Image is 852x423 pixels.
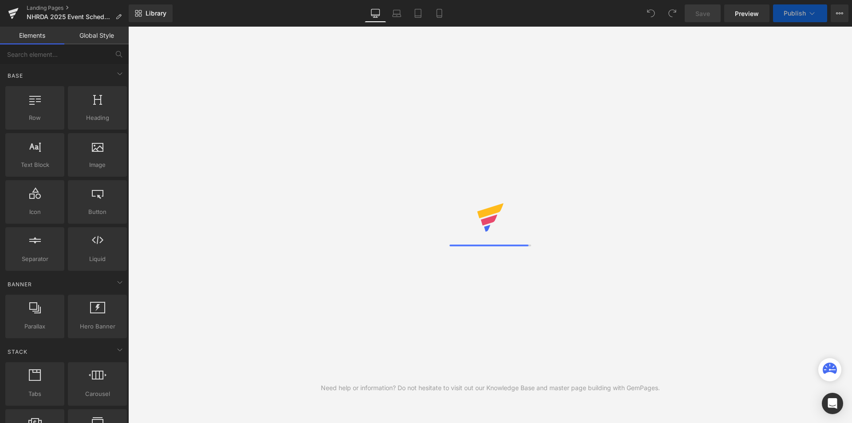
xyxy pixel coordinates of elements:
span: Image [71,160,124,170]
span: Button [71,207,124,217]
span: Stack [7,348,28,356]
span: Parallax [8,322,62,331]
span: Liquid [71,254,124,264]
button: Publish [773,4,827,22]
span: Save [695,9,710,18]
div: Open Intercom Messenger [822,393,843,414]
a: Mobile [429,4,450,22]
span: Separator [8,254,62,264]
a: New Library [129,4,173,22]
span: Carousel [71,389,124,399]
span: Heading [71,113,124,123]
a: Landing Pages [27,4,129,12]
span: Text Block [8,160,62,170]
span: Preview [735,9,759,18]
a: Preview [724,4,769,22]
a: Tablet [407,4,429,22]
div: Need help or information? Do not hesitate to visit out our Knowledge Base and master page buildin... [321,383,660,393]
button: Undo [642,4,660,22]
button: More [831,4,848,22]
span: NHRDA 2025 Event Schedule [27,13,112,20]
a: Global Style [64,27,129,44]
button: Redo [663,4,681,22]
span: Base [7,71,24,80]
span: Icon [8,207,62,217]
span: Banner [7,280,33,289]
span: Row [8,113,62,123]
a: Laptop [386,4,407,22]
span: Tabs [8,389,62,399]
span: Library [146,9,166,17]
a: Desktop [365,4,386,22]
span: Publish [784,10,806,17]
span: Hero Banner [71,322,124,331]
